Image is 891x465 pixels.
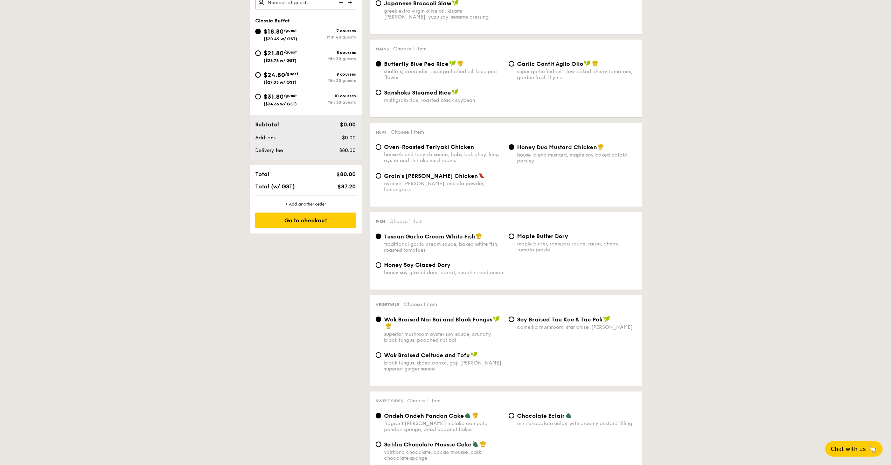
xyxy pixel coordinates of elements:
span: $21.80 [264,49,284,57]
input: $24.80/guest($27.03 w/ GST)9 coursesMin 30 guests [255,72,261,78]
button: Chat with us🦙 [825,441,883,457]
span: /guest [284,93,297,98]
span: $0.00 [340,121,356,128]
span: $18.80 [264,28,284,35]
div: valrhona chocolate, cacao mousse, dark chocolate sponge [384,449,503,461]
img: icon-vegan.f8ff3823.svg [584,60,591,67]
span: Meat [376,130,387,135]
div: maple butter, romesco sauce, raisin, cherry tomato pickle [517,241,636,253]
span: ⁠Soy Braised Tau Kee & Tau Pok [517,316,603,323]
span: /guest [284,28,297,33]
span: Add-ons [255,135,276,141]
input: Sanshoku Steamed Ricemultigrain rice, roasted black soybean [376,90,381,95]
div: superior mushroom oyster soy sauce, crunchy black fungus, poached nai bai [384,331,503,343]
div: mini chocolate eclair with creamy custard filling [517,421,636,426]
img: icon-vegetarian.fe4039eb.svg [565,412,572,418]
span: Honey Duo Mustard Chicken [517,144,597,151]
span: $31.80 [264,93,284,100]
div: Min 30 guests [306,78,356,83]
img: icon-chef-hat.a58ddaea.svg [476,233,482,239]
div: 7 courses [306,28,356,33]
input: Ondeh Ondeh Pandan Cakefragrant [PERSON_NAME] melaka compote, pandan sponge, dried coconut flakes [376,413,381,418]
img: icon-vegan.f8ff3823.svg [452,89,459,95]
img: icon-vegan.f8ff3823.svg [603,316,610,322]
span: Choose 1 item [389,218,423,224]
span: Chat with us [831,446,866,452]
img: icon-chef-hat.a58ddaea.svg [592,60,598,67]
input: $18.80/guest($20.49 w/ GST)7 coursesMin 40 guests [255,29,261,34]
input: $21.80/guest($23.76 w/ GST)8 coursesMin 30 guests [255,50,261,56]
img: icon-chef-hat.a58ddaea.svg [472,412,479,418]
span: Chocolate Eclair [517,412,565,419]
input: Butterfly Blue Pea Riceshallots, coriander, supergarlicfied oil, blue pea flower [376,61,381,67]
input: Honey Duo Mustard Chickenhouse-blend mustard, maple soy baked potato, parsley [509,144,514,150]
span: /guest [285,71,298,76]
input: Honey Soy Glazed Doryhoney soy glazed dory, carrot, zucchini and onion [376,262,381,268]
img: icon-chef-hat.a58ddaea.svg [598,144,604,150]
span: /guest [284,50,297,55]
div: fragrant [PERSON_NAME] melaka compote, pandan sponge, dried coconut flakes [384,421,503,432]
span: Garlic Confit Aglio Olio [517,61,583,67]
span: Choose 1 item [393,46,426,52]
img: icon-chef-hat.a58ddaea.svg [385,323,392,329]
span: Choose 1 item [404,301,437,307]
span: Grain's [PERSON_NAME] Chicken [384,173,478,179]
input: Wok Braised Nai Bai and Black Fungussuperior mushroom oyster soy sauce, crunchy black fungus, poa... [376,317,381,322]
span: Wok Braised Celtuce and Tofu [384,352,470,359]
span: Ondeh Ondeh Pandan Cake [384,412,464,419]
span: Tuscan Garlic Cream White Fish [384,233,475,240]
input: ⁠Soy Braised Tau Kee & Tau Pokcamellia mushroom, star anise, [PERSON_NAME] [509,317,514,322]
div: 8 courses [306,50,356,55]
img: icon-chef-hat.a58ddaea.svg [457,60,464,67]
div: shallots, coriander, supergarlicfied oil, blue pea flower [384,69,503,81]
div: house-blend teriyaki sauce, baby bok choy, king oyster and shiitake mushrooms [384,152,503,164]
input: Garlic Confit Aglio Oliosuper garlicfied oil, slow baked cherry tomatoes, garden fresh thyme [509,61,514,67]
img: icon-vegan.f8ff3823.svg [449,60,456,67]
span: ($34.66 w/ GST) [264,102,297,106]
div: house-blend mustard, maple soy baked potato, parsley [517,152,636,164]
span: Satilia Chocolate Mousse Cake [384,441,472,448]
div: greek extra virgin olive oil, kizami [PERSON_NAME], yuzu soy-sesame dressing [384,8,503,20]
span: $87.20 [337,183,356,190]
div: + Add another order [255,201,356,207]
span: Fish [376,219,385,224]
div: honey soy glazed dory, carrot, zucchini and onion [384,270,503,276]
div: 10 courses [306,93,356,98]
div: Go to checkout [255,213,356,228]
input: Japanese Broccoli Slawgreek extra virgin olive oil, kizami [PERSON_NAME], yuzu soy-sesame dressing [376,0,381,6]
img: icon-chef-hat.a58ddaea.svg [480,441,486,447]
span: ($23.76 w/ GST) [264,58,297,63]
div: multigrain rice, roasted black soybean [384,97,503,103]
img: icon-vegan.f8ff3823.svg [471,352,478,358]
span: Choose 1 item [391,129,424,135]
div: Min 30 guests [306,56,356,61]
span: Honey Soy Glazed Dory [384,262,451,268]
span: $80.00 [336,171,356,178]
img: icon-vegan.f8ff3823.svg [493,316,500,322]
div: nyonya [PERSON_NAME], masala powder, lemongrass [384,181,503,193]
div: Min 30 guests [306,100,356,105]
input: Satilia Chocolate Mousse Cakevalrhona chocolate, cacao mousse, dark chocolate sponge [376,442,381,447]
input: Oven-Roasted Teriyaki Chickenhouse-blend teriyaki sauce, baby bok choy, king oyster and shiitake ... [376,144,381,150]
span: Butterfly Blue Pea Rice [384,61,448,67]
span: Sanshoku Steamed Rice [384,89,451,96]
div: camellia mushroom, star anise, [PERSON_NAME] [517,324,636,330]
span: Mains [376,47,389,51]
img: icon-vegetarian.fe4039eb.svg [465,412,471,418]
div: Min 40 guests [306,35,356,40]
span: Total (w/ GST) [255,183,295,190]
span: Choose 1 item [407,398,440,404]
input: Maple Butter Dorymaple butter, romesco sauce, raisin, cherry tomato pickle [509,234,514,239]
span: ($20.49 w/ GST) [264,36,297,41]
input: Wok Braised Celtuce and Tofublack fungus, diced carrot, goji [PERSON_NAME], superior ginger sauce [376,352,381,358]
span: Wok Braised Nai Bai and Black Fungus [384,316,492,323]
span: ($27.03 w/ GST) [264,80,297,85]
div: traditional garlic cream sauce, baked white fish, roasted tomatoes [384,241,503,253]
img: icon-spicy.37a8142b.svg [479,172,485,179]
span: Oven-Roasted Teriyaki Chicken [384,144,474,150]
input: Chocolate Eclairmini chocolate eclair with creamy custard filling [509,413,514,418]
div: black fungus, diced carrot, goji [PERSON_NAME], superior ginger sauce [384,360,503,372]
span: Vegetable [376,302,399,307]
span: Classic Buffet [255,18,290,24]
input: Tuscan Garlic Cream White Fishtraditional garlic cream sauce, baked white fish, roasted tomatoes [376,234,381,239]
